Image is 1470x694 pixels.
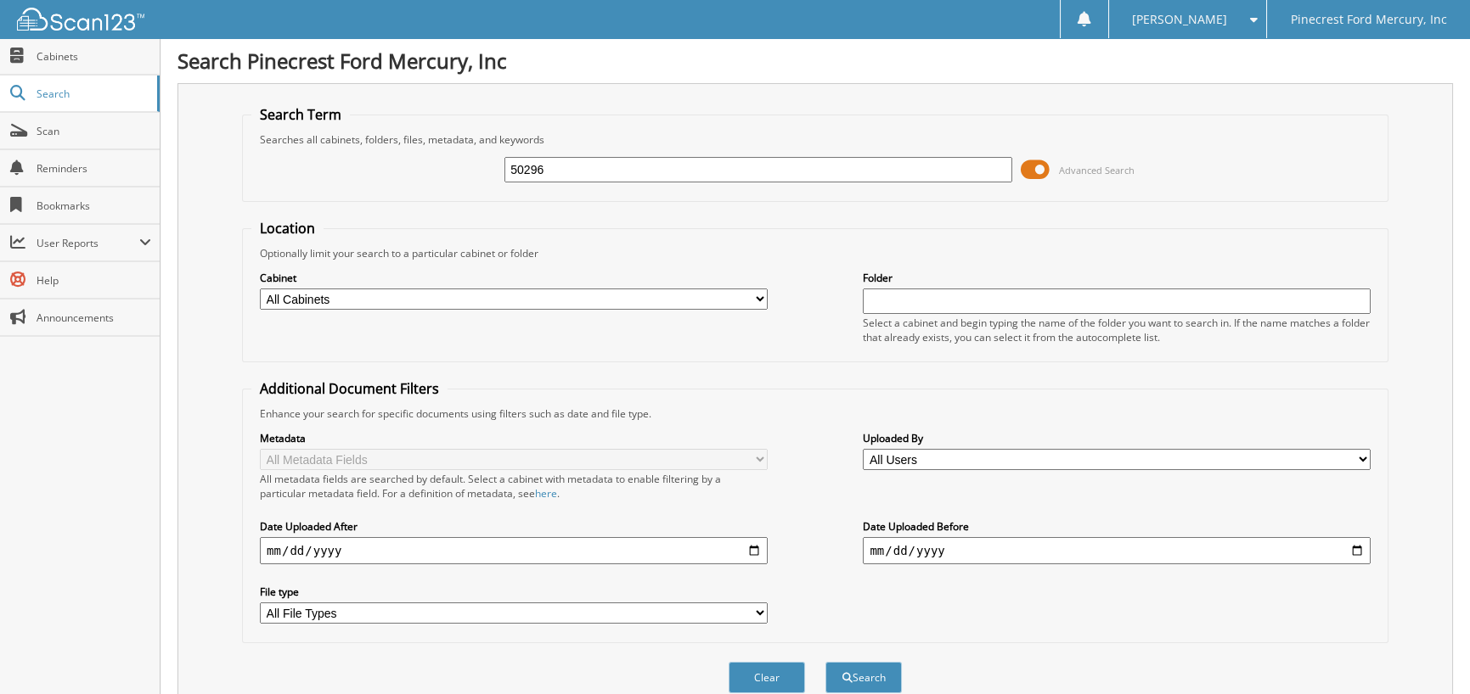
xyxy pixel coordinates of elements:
span: Help [37,273,151,288]
button: Clear [729,662,805,693]
img: scan123-logo-white.svg [17,8,144,31]
span: Search [37,87,149,101]
div: Optionally limit your search to a particular cabinet or folder [251,246,1379,260]
label: Cabinet [260,271,768,285]
label: File type [260,585,768,599]
label: Folder [863,271,1371,285]
label: Metadata [260,431,768,445]
a: here [535,486,557,501]
span: Advanced Search [1059,164,1135,176]
legend: Location [251,219,324,238]
span: User Reports [37,236,139,250]
span: [PERSON_NAME] [1132,14,1227,25]
label: Date Uploaded After [260,519,768,534]
h1: Search Pinecrest Ford Mercury, Inc [177,47,1453,75]
label: Uploaded By [863,431,1371,445]
span: Pinecrest Ford Mercury, Inc [1291,14,1447,25]
div: Enhance your search for specific documents using filters such as date and file type. [251,406,1379,421]
span: Announcements [37,311,151,325]
label: Date Uploaded Before [863,519,1371,534]
span: Bookmarks [37,199,151,213]
legend: Search Term [251,105,350,124]
span: Reminders [37,161,151,176]
input: end [863,537,1371,564]
div: Select a cabinet and begin typing the name of the folder you want to search in. If the name match... [863,316,1371,344]
input: start [260,537,768,564]
span: Scan [37,124,151,138]
button: Search [825,662,902,693]
span: Cabinets [37,49,151,64]
div: Searches all cabinets, folders, files, metadata, and keywords [251,132,1379,147]
div: All metadata fields are searched by default. Select a cabinet with metadata to enable filtering b... [260,472,768,501]
legend: Additional Document Filters [251,379,448,398]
